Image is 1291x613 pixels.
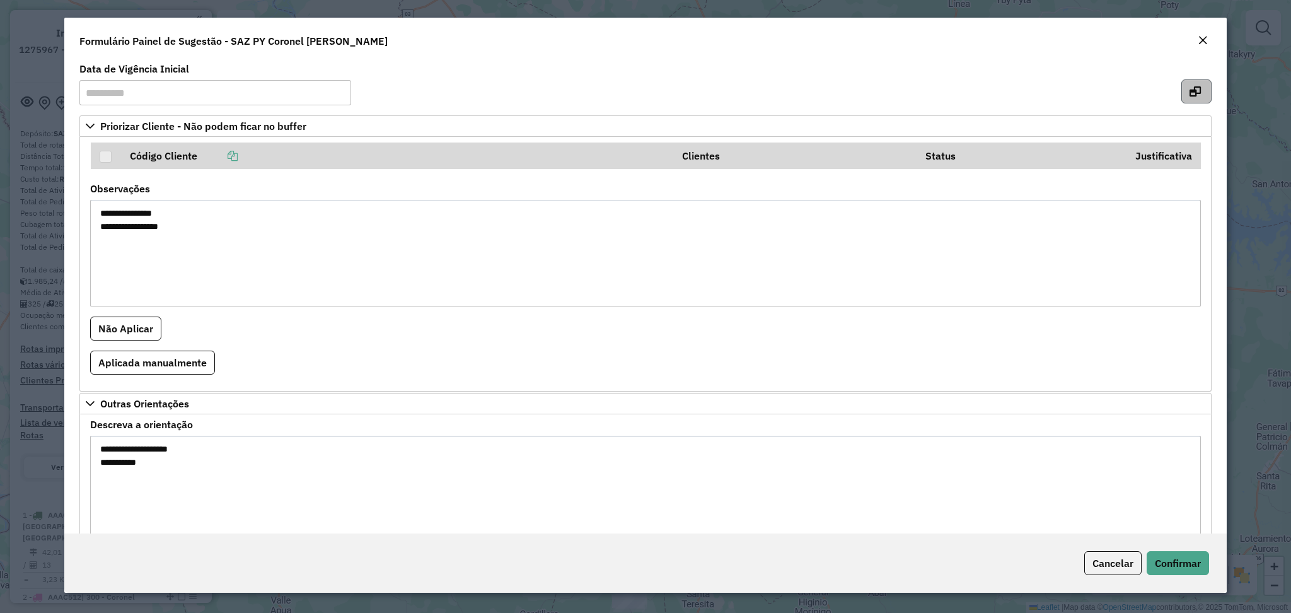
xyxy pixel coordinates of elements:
button: Close [1194,33,1212,49]
span: Cancelar [1092,557,1133,569]
div: Priorizar Cliente - Não podem ficar no buffer [79,137,1211,392]
a: Outras Orientações [79,393,1211,414]
a: Copiar [197,149,238,162]
a: Priorizar Cliente - Não podem ficar no buffer [79,115,1211,137]
span: Priorizar Cliente - Não podem ficar no buffer [100,121,306,131]
th: Justificativa [1126,143,1200,169]
h4: Formulário Painel de Sugestão - SAZ PY Coronel [PERSON_NAME] [79,33,388,49]
button: Confirmar [1147,551,1209,575]
span: Confirmar [1155,557,1201,569]
label: Data de Vigência Inicial [79,61,189,76]
th: Clientes [673,143,917,169]
label: Observações [90,181,150,196]
em: Fechar [1198,35,1208,45]
hb-button: Abrir em nova aba [1181,84,1212,96]
button: Cancelar [1084,551,1142,575]
label: Descreva a orientação [90,417,193,432]
th: Status [917,143,1126,169]
span: Outras Orientações [100,399,189,409]
div: Outras Orientações [79,414,1211,559]
button: Aplicada manualmente [90,351,215,375]
th: Código Cliente [121,143,673,169]
button: Não Aplicar [90,317,161,341]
